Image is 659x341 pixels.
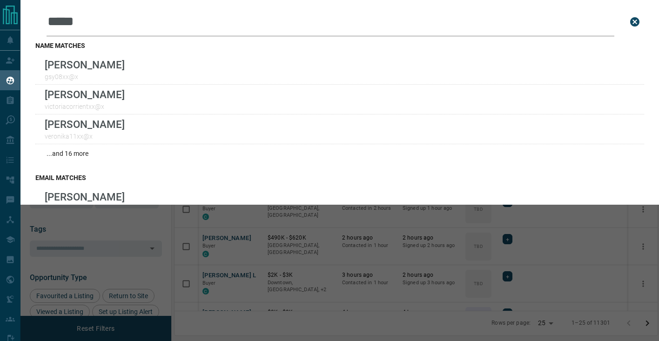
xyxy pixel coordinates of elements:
[45,191,125,203] p: [PERSON_NAME]
[35,42,644,49] h3: name matches
[35,144,644,163] div: ...and 16 more
[45,118,125,130] p: [PERSON_NAME]
[45,133,125,140] p: veronika11xx@x
[45,88,125,100] p: [PERSON_NAME]
[45,59,125,71] p: [PERSON_NAME]
[625,13,644,31] button: close search bar
[45,103,125,110] p: victoriacorrientxx@x
[45,73,125,80] p: gsy08xx@x
[35,174,644,181] h3: email matches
